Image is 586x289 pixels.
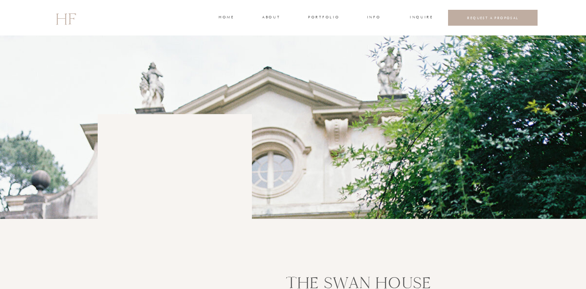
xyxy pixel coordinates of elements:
[366,14,381,22] a: INFO
[308,14,339,22] a: portfolio
[55,6,76,30] a: HF
[455,15,531,20] a: REQUEST A PROPOSAL
[219,14,234,22] a: home
[410,14,432,22] a: INQUIRE
[262,14,279,22] a: about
